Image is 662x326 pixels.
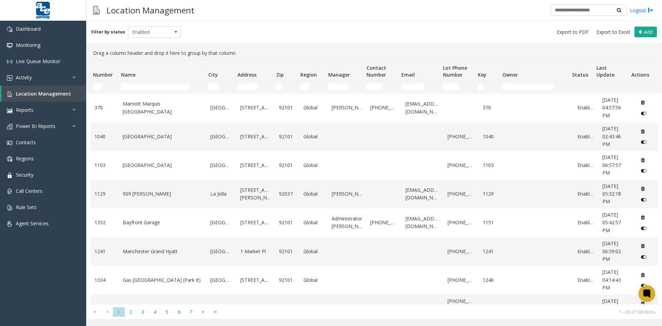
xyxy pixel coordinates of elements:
a: 1040 [94,133,114,140]
span: Add [644,29,653,35]
td: Actions Filter [628,81,653,93]
a: 1103 [483,161,499,169]
img: 'icon' [7,91,12,97]
span: Name [121,71,136,78]
a: Global [303,104,323,111]
a: [GEOGRAPHIC_DATA] [210,104,232,111]
span: Contacts [16,139,36,146]
a: Manchester Grand Hyatt [123,248,202,255]
a: 1151 [483,219,499,226]
td: Status Filter [569,81,594,93]
a: La Jolla [210,190,232,198]
td: Region Filter [298,81,325,93]
td: Contact Number Filter [364,81,399,93]
a: 1334 [94,276,114,284]
a: [PHONE_NUMBER] [370,219,397,226]
a: [DATE] 05:42:57 PM [602,211,629,234]
span: [DATE] 02:43:46 PM [602,125,621,147]
input: Contact Number Filter [367,83,383,90]
a: [DATE] 04:14:43 PM [602,268,629,292]
a: [PHONE_NUMBER] or [PHONE_NUMBER] [448,297,474,320]
a: Enabled [578,133,594,140]
a: [PHONE_NUMBER] [448,133,474,140]
a: [GEOGRAPHIC_DATA] [123,133,202,140]
span: Contact Number [367,65,386,78]
span: [DATE] 04:14:43 PM [602,269,621,291]
input: Region Filter [300,83,309,90]
a: Enabled [578,104,594,111]
input: Number Filter [93,83,102,90]
a: [GEOGRAPHIC_DATA] [210,161,232,169]
td: Last Update Filter [593,81,628,93]
a: [DATE] 04:57:56 PM [602,96,629,119]
a: 92101 [279,276,295,284]
a: [PHONE_NUMBER] [448,248,474,255]
img: 'icon' [7,140,12,146]
a: 370 [94,104,114,111]
button: Disable [638,251,650,263]
a: [DATE] 02:43:46 PM [602,125,629,148]
span: City [208,71,218,78]
span: Email [401,71,415,78]
a: [GEOGRAPHIC_DATA] [123,161,202,169]
button: Disable [638,223,650,234]
a: [STREET_ADDRESS] [240,161,271,169]
td: Address Filter [235,81,273,93]
td: Owner Filter [500,81,569,93]
a: Enabled [578,219,594,226]
a: 1241 [483,248,499,255]
a: [EMAIL_ADDRESS][DOMAIN_NAME] [405,100,439,116]
span: Owner [502,71,518,78]
img: 'icon' [7,205,12,210]
th: Status [569,60,594,81]
img: 'icon' [7,172,12,178]
span: [DATE] 05:32:18 PM [602,183,621,205]
span: Manager [328,71,350,78]
a: 370 [483,104,499,111]
td: City Filter [205,81,235,93]
div: Data table [86,60,662,304]
a: [PERSON_NAME] [332,190,362,198]
input: Lot Phone Number Filter [443,83,459,90]
button: Delete [638,240,649,251]
a: 1040 [483,133,499,140]
a: Location Management [1,86,86,102]
span: Export to Excel [596,29,630,36]
button: Disable [638,194,650,205]
span: Page 2 [125,307,137,317]
a: [STREET_ADDRESS] [240,104,271,111]
a: Marriott Marquis [GEOGRAPHIC_DATA] [123,100,202,116]
a: [GEOGRAPHIC_DATA] [210,219,232,226]
a: Enabled [578,248,594,255]
a: Logout [630,7,653,14]
input: Zip Filter [276,83,281,90]
img: 'icon' [7,43,12,48]
a: Administrator [PERSON_NAME] [332,215,362,230]
td: Name Filter [118,81,205,93]
span: Zip [276,71,284,78]
td: Zip Filter [273,81,298,93]
a: 92101 [279,133,295,140]
span: [DATE] 04:57:56 PM [602,97,621,119]
a: 92101 [279,161,295,169]
img: 'icon' [7,156,12,162]
span: Activity [16,74,32,81]
kendo-pager-info: 1 - 20 of 138 items [225,309,655,315]
button: Disable [638,108,650,119]
span: Call Centers [16,188,42,194]
span: Page 5 [161,307,173,317]
button: Delete [638,155,649,166]
span: Region [300,71,317,78]
td: Email Filter [399,81,440,93]
input: Email Filter [401,83,424,90]
button: Add [634,27,657,38]
button: Delete [638,212,649,223]
span: Go to the last page [211,309,220,315]
a: [PHONE_NUMBER] [448,190,474,198]
th: Actions [628,60,653,81]
span: Page 1 [113,307,125,317]
a: [STREET_ADDRESS] [240,219,271,226]
input: Name Filter [121,83,189,90]
button: Disable [638,280,650,291]
button: Disable [638,165,650,176]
